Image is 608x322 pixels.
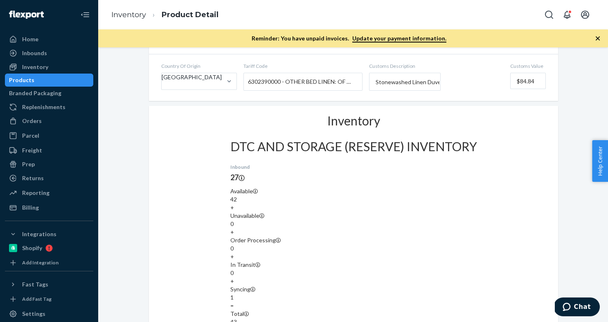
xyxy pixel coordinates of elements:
div: Orders [22,117,42,125]
div: Freight [22,146,42,154]
div: Add Integration [22,259,59,266]
div: Inbound [230,163,477,170]
h2: DTC AND STORAGE (RESERVE) INVENTORY [230,140,477,153]
div: + [230,203,477,212]
span: Customs Value [510,63,546,69]
a: Settings [5,307,93,320]
span: Country Of Origin [161,63,237,69]
div: + [230,277,477,285]
div: Unavailable [230,212,477,220]
h2: Inventory [327,114,380,127]
a: Parcel [5,129,93,142]
div: Add Fast Tag [22,295,52,302]
button: Open notifications [559,7,575,23]
button: Fast Tags [5,278,93,291]
div: Replenishments [22,103,65,111]
ol: breadcrumbs [105,3,225,27]
a: Add Integration [5,258,93,268]
button: Close Navigation [77,7,93,23]
a: Product Detail [162,10,218,19]
div: Parcel [22,132,39,140]
a: Replenishments [5,101,93,114]
div: Home [22,35,38,43]
div: Prep [22,160,35,168]
div: 0 [230,220,477,228]
button: Integrations [5,228,93,241]
a: Inbounds [5,47,93,60]
div: Returns [22,174,44,182]
div: + [230,253,477,261]
a: Orders [5,114,93,127]
a: Reporting [5,186,93,199]
a: Shopify [5,241,93,255]
div: 27 [230,172,477,183]
a: Update your payment information. [352,35,446,42]
input: Customs Value [510,73,546,89]
span: Tariff Code [243,63,363,69]
div: Billing [22,203,39,212]
iframe: Opens a widget where you can chat to one of our agents [555,297,600,318]
div: Inbounds [22,49,47,57]
a: Freight [5,144,93,157]
a: Add Fast Tag [5,294,93,304]
div: 42 [230,195,477,203]
div: In Transit [230,261,477,269]
p: Reminder: You have unpaid invoices. [252,34,446,42]
div: Total [230,310,477,318]
button: Open Search Box [541,7,557,23]
div: 0 [230,269,477,277]
span: 6302390000 - OTHER BED LINEN: OF NESOI TEXTILE MATERIALS [248,75,354,89]
a: Inventory [5,60,93,74]
a: Billing [5,201,93,214]
div: Inventory [22,63,48,71]
div: Integrations [22,230,56,238]
a: Home [5,33,93,46]
a: Products [5,74,93,87]
div: Branded Packaging [9,89,61,97]
div: 0 [230,244,477,253]
button: Open account menu [577,7,593,23]
div: Syncing [230,285,477,293]
div: + [230,228,477,236]
a: Inventory [111,10,146,19]
button: Help Center [592,140,608,182]
div: = [230,302,477,310]
div: Available [230,187,477,195]
div: Products [9,76,34,84]
span: Customs Description [369,63,504,69]
div: Reporting [22,189,50,197]
div: Shopify [22,244,42,252]
img: Flexport logo [9,11,44,19]
a: Prep [5,158,93,171]
div: [GEOGRAPHIC_DATA] [162,73,222,81]
div: 1 [230,293,477,302]
a: Returns [5,172,93,185]
a: Branded Packaging [5,87,93,100]
div: Order Processing [230,236,477,244]
div: Settings [22,310,45,318]
div: Fast Tags [22,280,48,288]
